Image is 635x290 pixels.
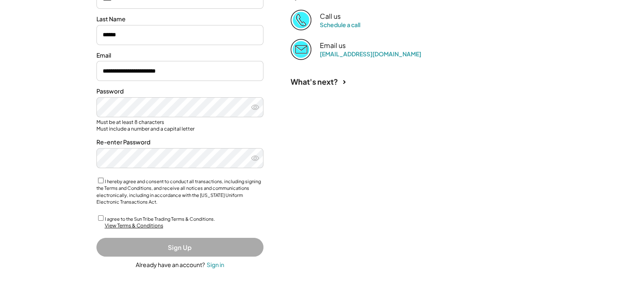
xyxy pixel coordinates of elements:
[96,51,263,60] div: Email
[320,12,341,21] div: Call us
[96,179,261,205] label: I hereby agree and consent to conduct all transactions, including signing the Terms and Condition...
[320,41,346,50] div: Email us
[207,261,224,268] div: Sign in
[320,50,421,58] a: [EMAIL_ADDRESS][DOMAIN_NAME]
[105,216,215,222] label: I agree to the Sun Tribe Trading Terms & Conditions.
[96,87,263,96] div: Password
[96,238,263,257] button: Sign Up
[291,10,311,30] img: Phone%20copy%403x.png
[320,21,360,28] a: Schedule a call
[96,119,263,132] div: Must be at least 8 characters Must include a number and a capital letter
[105,222,163,229] div: View Terms & Conditions
[96,15,263,23] div: Last Name
[291,39,311,60] img: Email%202%403x.png
[291,77,338,86] div: What's next?
[136,261,205,269] div: Already have an account?
[96,138,263,146] div: Re-enter Password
